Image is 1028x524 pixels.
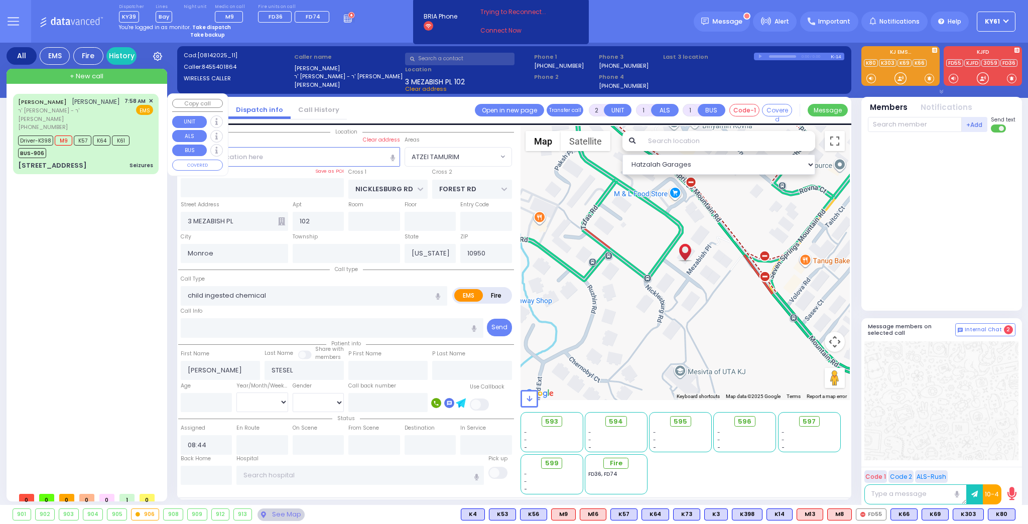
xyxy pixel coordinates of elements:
img: comment-alt.png [958,328,963,333]
span: 594 [609,417,623,427]
span: M9 [225,13,234,21]
label: City [181,233,191,241]
span: Call type [330,266,363,273]
span: 0 [140,494,155,501]
div: Year/Month/Week/Day [236,382,288,390]
span: KY39 [119,11,139,23]
label: Cad: [184,51,291,60]
span: BRIA Phone [424,12,457,21]
div: Seizures [130,162,153,169]
span: FD36 [269,13,283,21]
a: Connect Now [480,26,560,35]
input: Search a contact [405,53,515,65]
label: Assigned [181,424,205,432]
label: [PHONE_NUMBER] [599,62,649,69]
img: red-radio-icon.svg [860,512,865,517]
span: 596 [738,417,751,427]
button: Code 1 [864,470,887,483]
button: Notifications [921,102,972,113]
div: K56 [520,508,547,520]
div: K53 [489,508,516,520]
label: WIRELESS CALLER [184,74,291,83]
small: Share with [315,345,344,353]
label: EMS [454,289,483,302]
span: 3 MEZABISH PL 102 [405,77,465,85]
span: 0 [19,494,34,501]
button: Copy call [172,99,223,108]
div: K69 [922,508,949,520]
div: BLS [766,508,793,520]
span: 0 [79,494,94,501]
input: Search member [868,117,962,132]
span: 7:58 AM [124,97,146,105]
a: KJFD [964,59,980,67]
span: 597 [803,417,816,427]
div: K4 [461,508,485,520]
span: K61 [112,136,130,146]
div: K398 [732,508,762,520]
label: On Scene [293,424,317,432]
a: FD55 [946,59,963,67]
span: Phone 3 [599,53,660,61]
div: K14 [766,508,793,520]
label: State [405,233,419,241]
label: Destination [405,424,435,432]
img: Logo [40,15,106,28]
div: 913 [234,509,251,520]
span: Trying to Reconnect... [480,8,560,17]
label: Fire [482,289,510,302]
div: 902 [36,509,55,520]
span: 2 [1004,325,1013,334]
label: Fire units on call [258,4,333,10]
div: BLS [641,508,669,520]
span: K64 [93,136,110,146]
label: Call back number [348,382,396,390]
div: 901 [13,509,31,520]
div: MORDCHE EFROIM STESEL [676,233,694,263]
img: Google [523,387,556,400]
button: KY61 [977,12,1015,32]
div: ALS [551,508,576,520]
span: - [717,429,720,436]
span: - [524,444,527,451]
span: 8455401864 [202,63,236,71]
div: [STREET_ADDRESS] [18,161,87,171]
button: Code-1 [729,104,759,116]
label: [PHONE_NUMBER] [599,82,649,89]
span: Fire [610,458,622,468]
span: - [524,429,527,436]
span: 599 [545,458,559,468]
label: KJFD [944,50,1022,57]
label: Call Type [181,275,205,283]
div: 909 [188,509,207,520]
button: Covered [762,104,792,116]
div: K3 [704,508,728,520]
div: BLS [673,508,700,520]
span: Clear address [405,85,447,93]
label: Location [405,65,531,74]
a: 3059 [981,59,999,67]
div: BLS [704,508,728,520]
span: - [588,444,591,451]
button: ALS [172,130,207,142]
span: KY61 [985,17,1000,26]
a: K80 [864,59,878,67]
span: Location [330,128,362,136]
a: FD36 [1000,59,1017,67]
a: History [106,47,137,65]
a: Open this area in Google Maps (opens a new window) [523,387,556,400]
strong: Take dispatch [192,24,231,31]
label: [PERSON_NAME] [294,64,402,73]
label: Last 3 location [663,53,754,61]
label: Cross 2 [432,168,452,176]
button: Show street map [526,131,561,151]
label: Turn off text [991,123,1007,134]
span: - [524,436,527,444]
span: ✕ [149,97,153,105]
span: Help [948,17,961,26]
div: K64 [641,508,669,520]
a: [PERSON_NAME] [18,98,67,106]
button: Send [487,319,512,336]
label: In Service [460,424,486,432]
label: Last Name [265,349,293,357]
